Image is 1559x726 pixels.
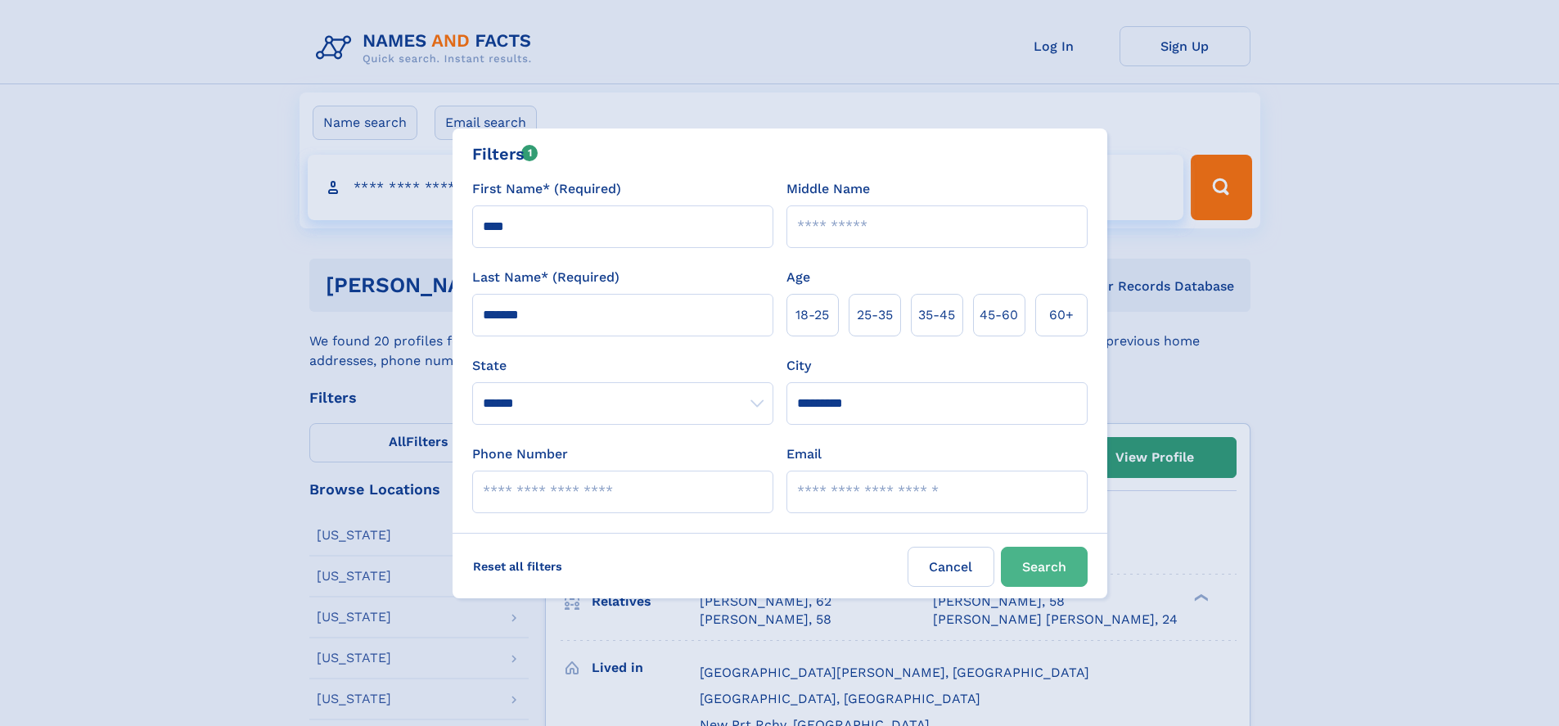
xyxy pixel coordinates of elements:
[472,268,620,287] label: Last Name* (Required)
[908,547,994,587] label: Cancel
[472,356,773,376] label: State
[918,305,955,325] span: 35‑45
[786,268,810,287] label: Age
[462,547,573,586] label: Reset all filters
[472,142,538,166] div: Filters
[472,179,621,199] label: First Name* (Required)
[472,444,568,464] label: Phone Number
[786,356,811,376] label: City
[980,305,1018,325] span: 45‑60
[786,444,822,464] label: Email
[857,305,893,325] span: 25‑35
[1001,547,1088,587] button: Search
[795,305,829,325] span: 18‑25
[1049,305,1074,325] span: 60+
[786,179,870,199] label: Middle Name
